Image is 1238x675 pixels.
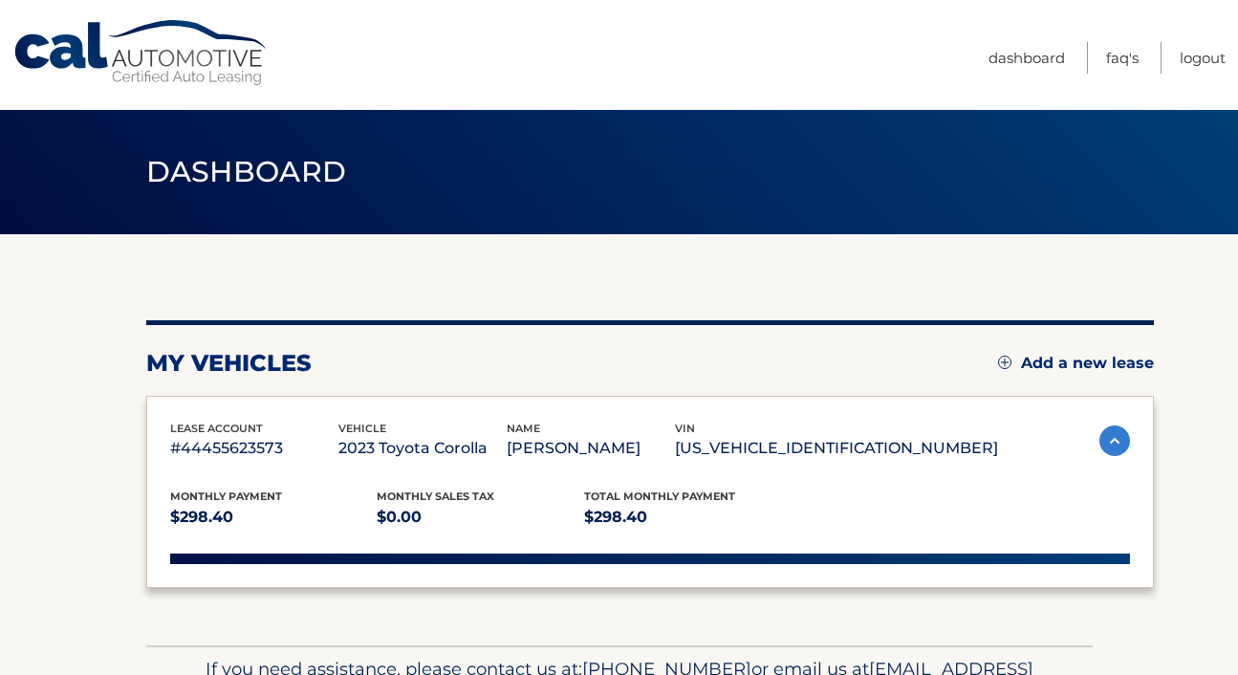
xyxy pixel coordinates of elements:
[675,435,998,462] p: [US_VEHICLE_IDENTIFICATION_NUMBER]
[988,42,1065,74] a: Dashboard
[1106,42,1139,74] a: FAQ's
[507,435,675,462] p: [PERSON_NAME]
[998,356,1011,369] img: add.svg
[338,435,507,462] p: 2023 Toyota Corolla
[377,504,584,531] p: $0.00
[170,435,338,462] p: #44455623573
[170,422,263,435] span: lease account
[998,354,1154,373] a: Add a new lease
[170,504,378,531] p: $298.40
[12,19,271,87] a: Cal Automotive
[338,422,386,435] span: vehicle
[146,154,347,189] span: Dashboard
[377,490,494,503] span: Monthly sales Tax
[675,422,695,435] span: vin
[584,490,735,503] span: Total Monthly Payment
[1099,425,1130,456] img: accordion-active.svg
[170,490,282,503] span: Monthly Payment
[146,349,312,378] h2: my vehicles
[1180,42,1226,74] a: Logout
[584,504,792,531] p: $298.40
[507,422,540,435] span: name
